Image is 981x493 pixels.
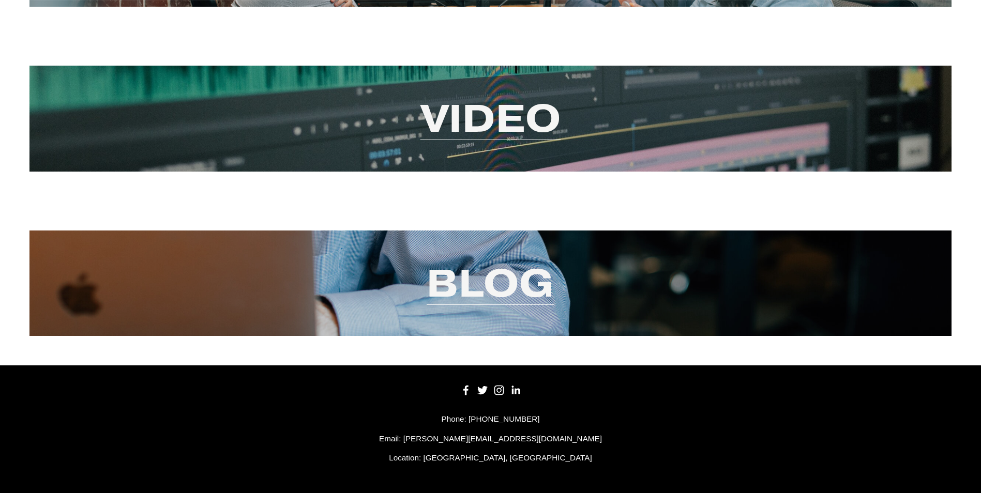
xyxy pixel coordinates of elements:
[427,258,554,308] a: Blog
[461,385,471,395] a: Facebook
[29,452,952,464] p: Location: [GEOGRAPHIC_DATA], [GEOGRAPHIC_DATA]
[494,385,504,395] a: Instagram
[477,385,488,395] a: Twitter
[510,385,521,395] a: LinkedIn
[420,93,561,143] a: Video
[29,433,952,445] p: Email: [PERSON_NAME][EMAIL_ADDRESS][DOMAIN_NAME]
[29,413,952,425] p: Phone: [PHONE_NUMBER]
